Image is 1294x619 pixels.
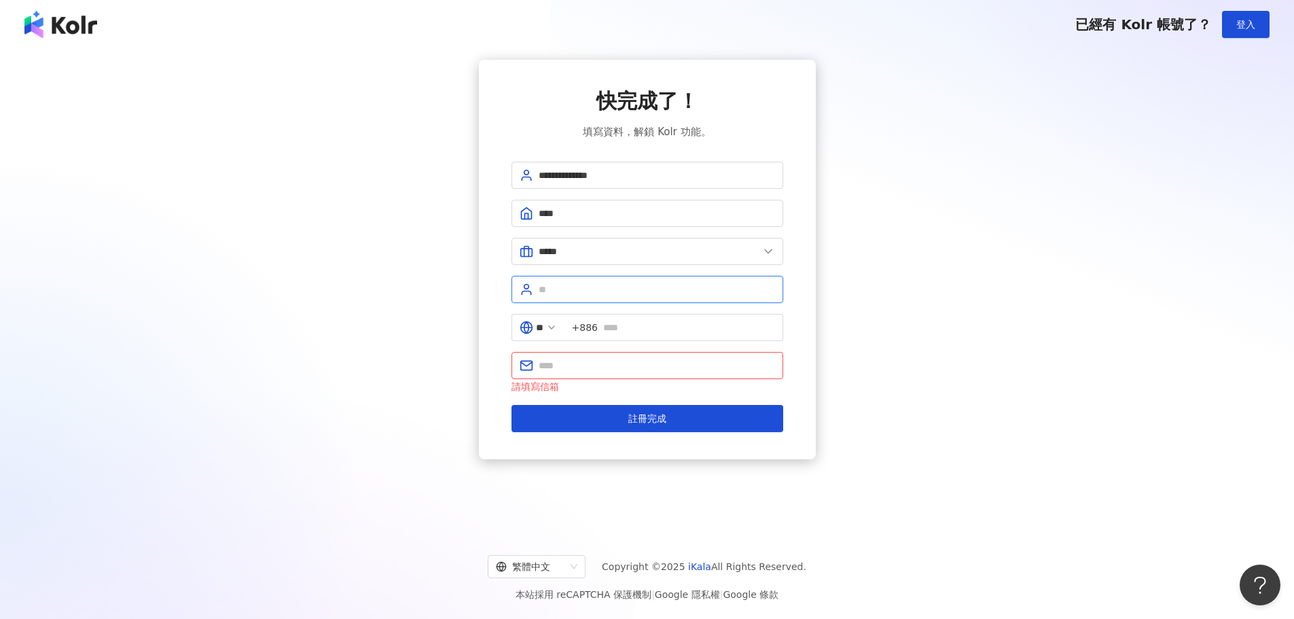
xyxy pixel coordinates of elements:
span: 本站採用 reCAPTCHA 保護機制 [516,586,778,603]
span: 登入 [1236,19,1255,30]
div: 請填寫信箱 [511,379,783,394]
img: logo [24,11,97,38]
a: Google 隱私權 [655,589,720,600]
span: 註冊完成 [628,413,666,424]
span: +886 [572,320,598,335]
span: 已經有 Kolr 帳號了？ [1075,16,1211,33]
button: 登入 [1222,11,1270,38]
span: 填寫資料，解鎖 Kolr 功能。 [583,124,711,140]
button: 註冊完成 [511,405,783,432]
iframe: Help Scout Beacon - Open [1240,565,1280,605]
a: iKala [688,561,711,572]
span: 快完成了！ [596,87,698,116]
a: Google 條款 [723,589,778,600]
span: | [720,589,723,600]
span: | [651,589,655,600]
div: 繁體中文 [496,556,565,578]
span: Copyright © 2025 All Rights Reserved. [602,559,806,575]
